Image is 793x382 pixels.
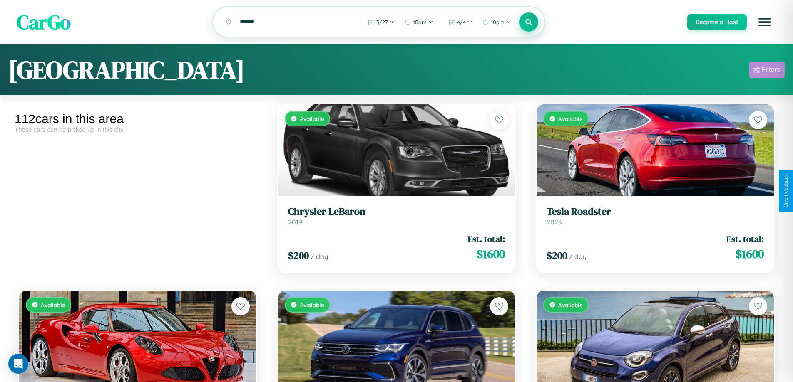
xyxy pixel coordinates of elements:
[300,115,324,122] span: Available
[547,249,567,262] span: $ 200
[726,233,764,245] span: Est. total:
[8,53,245,87] h1: [GEOGRAPHIC_DATA]
[569,252,587,261] span: / day
[41,301,65,308] span: Available
[558,115,583,122] span: Available
[300,301,324,308] span: Available
[736,246,764,262] span: $ 1600
[547,218,562,226] span: 2023
[376,19,388,25] span: 3 / 27
[8,354,28,374] div: Open Intercom Messenger
[413,19,427,25] span: 10am
[478,15,515,29] button: 10am
[288,218,302,226] span: 2019
[749,62,785,78] button: Filters
[400,15,438,29] button: 10am
[15,126,261,133] div: These cars can be picked up in this city.
[783,174,789,208] div: Give Feedback
[687,14,747,30] button: Become a Host
[15,112,261,126] div: 112 cars in this area
[491,19,505,25] span: 10am
[547,206,764,226] a: Tesla Roadster2023
[761,66,781,74] div: Filters
[288,206,505,226] a: Chrysler LeBaron2019
[467,233,505,245] span: Est. total:
[753,10,776,34] button: Open menu
[547,206,764,218] h3: Tesla Roadster
[477,246,505,262] span: $ 1600
[288,206,505,218] h3: Chrysler LeBaron
[364,15,399,29] button: 3/27
[311,252,328,261] span: / day
[558,301,583,308] span: Available
[17,8,71,36] span: CarGo
[445,15,477,29] button: 4/4
[457,19,466,25] span: 4 / 4
[288,249,309,262] span: $ 200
